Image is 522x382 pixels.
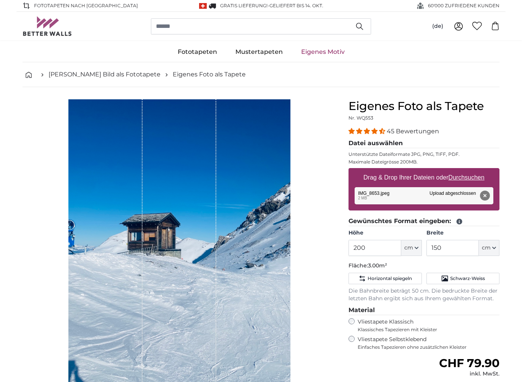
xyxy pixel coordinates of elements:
[404,244,413,252] span: cm
[450,275,485,282] span: Schwarz-Weiss
[449,174,485,181] u: Durchsuchen
[479,240,499,256] button: cm
[349,151,499,157] p: Unterstützte Dateiformate JPG, PNG, TIFF, PDF.
[49,70,160,79] a: [PERSON_NAME] Bild als Fototapete
[426,19,449,33] button: (de)
[23,62,499,87] nav: breadcrumbs
[169,42,226,62] a: Fototapeten
[368,262,387,269] span: 3.00m²
[226,42,292,62] a: Mustertapeten
[368,275,412,282] span: Horizontal spiegeln
[428,2,499,9] span: 60'000 ZUFRIEDENE KUNDEN
[349,287,499,303] p: Die Bahnbreite beträgt 50 cm. Die bedruckte Breite der letzten Bahn ergibt sich aus Ihrem gewählt...
[349,273,421,284] button: Horizontal spiegeln
[220,3,267,8] span: GRATIS Lieferung!
[23,16,72,36] img: Betterwalls
[269,3,323,8] span: Geliefert bis 14. Okt.
[360,170,488,185] label: Drag & Drop Ihrer Dateien oder
[349,306,499,315] legend: Material
[349,262,499,270] p: Fläche:
[34,2,138,9] span: Fototapeten nach [GEOGRAPHIC_DATA]
[358,318,493,333] label: Vliestapete Klassisch
[439,370,499,378] div: inkl. MwSt.
[358,327,493,333] span: Klassisches Tapezieren mit Kleister
[387,128,439,135] span: 45 Bewertungen
[349,217,499,226] legend: Gewünschtes Format eingeben:
[358,336,499,350] label: Vliestapete Selbstklebend
[426,229,499,237] label: Breite
[199,3,207,9] img: Schweiz
[173,70,246,79] a: Eigenes Foto als Tapete
[349,115,373,121] span: Nr. WQ553
[482,244,491,252] span: cm
[267,3,323,8] span: -
[426,273,499,284] button: Schwarz-Weiss
[349,99,499,113] h1: Eigenes Foto als Tapete
[349,229,421,237] label: Höhe
[349,139,499,148] legend: Datei auswählen
[349,128,387,135] span: 4.36 stars
[401,240,422,256] button: cm
[358,344,499,350] span: Einfaches Tapezieren ohne zusätzlichen Kleister
[349,159,499,165] p: Maximale Dateigrösse 200MB.
[439,356,499,370] span: CHF 79.90
[292,42,354,62] a: Eigenes Motiv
